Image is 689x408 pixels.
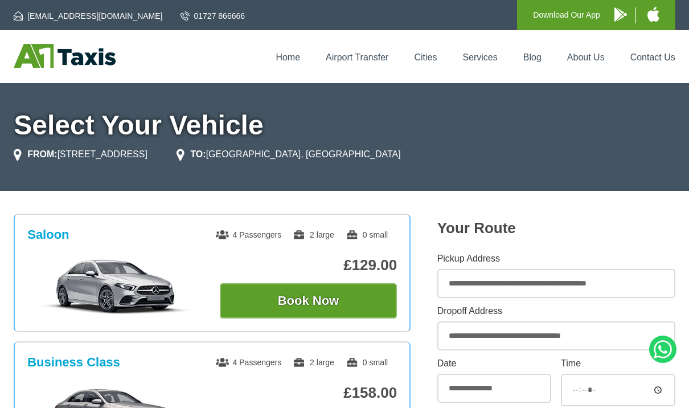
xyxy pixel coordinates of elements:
p: £129.00 [220,256,397,274]
strong: FROM: [27,149,57,159]
a: Airport Transfer [326,52,388,62]
li: [GEOGRAPHIC_DATA], [GEOGRAPHIC_DATA] [177,148,400,161]
span: 2 large [293,358,334,367]
a: Services [462,52,497,62]
img: A1 Taxis iPhone App [647,7,659,22]
li: [STREET_ADDRESS] [14,148,147,161]
label: Date [437,359,552,368]
a: [EMAIL_ADDRESS][DOMAIN_NAME] [14,10,162,22]
span: 4 Passengers [216,230,282,239]
p: £158.00 [220,384,397,402]
img: A1 Taxis Android App [614,7,627,22]
p: Download Our App [533,8,600,22]
a: Home [276,52,300,62]
span: 0 small [346,358,388,367]
a: Cities [414,52,437,62]
h3: Saloon [27,227,69,242]
span: 4 Passengers [216,358,282,367]
span: 0 small [346,230,388,239]
h1: Select Your Vehicle [14,112,675,139]
img: A1 Taxis St Albans LTD [14,44,116,68]
img: Saloon [31,258,202,315]
button: Book Now [220,283,397,319]
a: 01727 866666 [181,10,245,22]
span: 2 large [293,230,334,239]
a: About Us [567,52,605,62]
label: Pickup Address [437,254,675,263]
label: Time [561,359,675,368]
h2: Your Route [437,219,675,237]
label: Dropoff Address [437,307,675,316]
a: Contact Us [630,52,675,62]
a: Blog [523,52,542,62]
strong: TO: [190,149,206,159]
h3: Business Class [27,355,120,370]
